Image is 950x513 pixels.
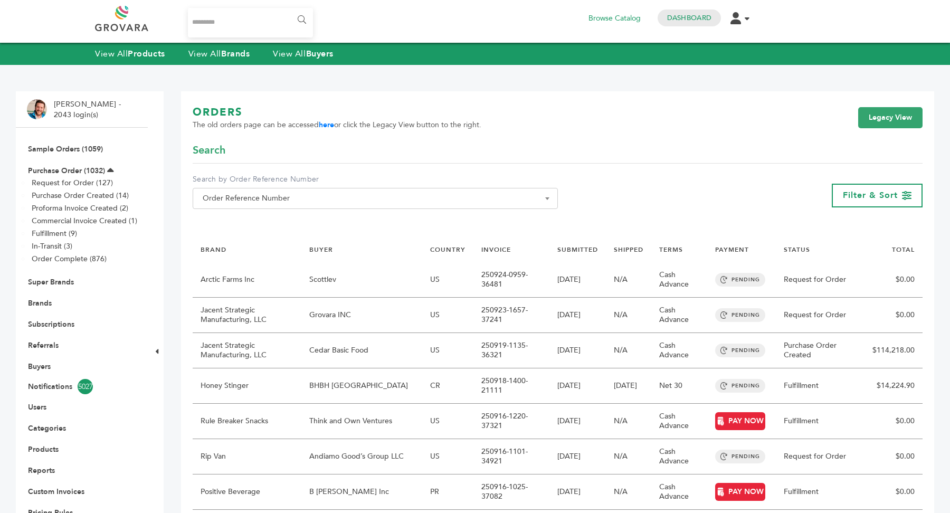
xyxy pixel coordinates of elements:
[193,474,301,510] td: Positive Beverage
[28,379,136,394] a: Notifications5027
[306,48,334,60] strong: Buyers
[28,319,74,329] a: Subscriptions
[549,298,606,333] td: [DATE]
[95,48,165,60] a: View AllProducts
[188,48,250,60] a: View AllBrands
[784,245,810,254] a: STATUS
[776,298,858,333] td: Request for Order
[28,487,84,497] a: Custom Invoices
[319,120,334,130] a: here
[54,99,123,120] li: [PERSON_NAME] - 2043 login(s)
[301,298,423,333] td: Grovara INC
[422,439,473,474] td: US
[651,333,707,368] td: Cash Advance
[659,245,683,254] a: TERMS
[606,439,651,474] td: N/A
[301,262,423,298] td: Scottlev
[549,404,606,439] td: [DATE]
[715,273,765,287] span: PENDING
[606,262,651,298] td: N/A
[606,404,651,439] td: N/A
[473,439,549,474] td: 250916-1101-34921
[198,191,552,206] span: Order Reference Number
[473,368,549,404] td: 250918-1400-21111
[858,262,923,298] td: $0.00
[549,474,606,510] td: [DATE]
[78,379,93,394] span: 5027
[193,188,558,209] span: Order Reference Number
[651,262,707,298] td: Cash Advance
[858,368,923,404] td: $14,224.90
[32,203,128,213] a: Proforma Invoice Created (2)
[128,48,165,60] strong: Products
[32,241,72,251] a: In-Transit (3)
[651,439,707,474] td: Cash Advance
[843,189,898,201] span: Filter & Sort
[28,444,59,454] a: Products
[858,107,923,128] a: Legacy View
[32,229,77,239] a: Fulfillment (9)
[201,245,226,254] a: BRAND
[32,254,107,264] a: Order Complete (876)
[430,245,465,254] a: COUNTRY
[651,368,707,404] td: Net 30
[188,8,313,37] input: Search...
[32,216,137,226] a: Commercial Invoice Created (1)
[422,474,473,510] td: PR
[422,262,473,298] td: US
[28,144,103,154] a: Sample Orders (1059)
[549,439,606,474] td: [DATE]
[776,368,858,404] td: Fulfillment
[614,245,643,254] a: SHIPPED
[309,245,333,254] a: BUYER
[549,262,606,298] td: [DATE]
[606,474,651,510] td: N/A
[301,404,423,439] td: Think and Own Ventures
[422,333,473,368] td: US
[892,245,915,254] a: TOTAL
[193,143,225,158] span: Search
[422,404,473,439] td: US
[858,474,923,510] td: $0.00
[858,298,923,333] td: $0.00
[473,298,549,333] td: 250923-1657-37241
[776,333,858,368] td: Purchase Order Created
[776,262,858,298] td: Request for Order
[193,262,301,298] td: Arctic Farms Inc
[858,439,923,474] td: $0.00
[606,298,651,333] td: N/A
[28,402,46,412] a: Users
[776,404,858,439] td: Fulfillment
[32,178,113,188] a: Request for Order (127)
[858,404,923,439] td: $0.00
[715,308,765,322] span: PENDING
[32,191,129,201] a: Purchase Order Created (14)
[715,379,765,393] span: PENDING
[28,298,52,308] a: Brands
[28,465,55,476] a: Reports
[28,423,66,433] a: Categories
[588,13,641,24] a: Browse Catalog
[557,245,598,254] a: SUBMITTED
[715,412,765,430] a: PAY NOW
[473,404,549,439] td: 250916-1220-37321
[301,368,423,404] td: BHBH [GEOGRAPHIC_DATA]
[193,120,481,130] span: The old orders page can be accessed or click the Legacy View button to the right.
[221,48,250,60] strong: Brands
[651,474,707,510] td: Cash Advance
[667,13,711,23] a: Dashboard
[715,344,765,357] span: PENDING
[606,368,651,404] td: [DATE]
[651,298,707,333] td: Cash Advance
[776,439,858,474] td: Request for Order
[715,450,765,463] span: PENDING
[193,298,301,333] td: Jacent Strategic Manufacturing, LLC
[549,368,606,404] td: [DATE]
[28,166,105,176] a: Purchase Order (1032)
[193,333,301,368] td: Jacent Strategic Manufacturing, LLC
[193,174,558,185] label: Search by Order Reference Number
[28,340,59,350] a: Referrals
[473,333,549,368] td: 250919-1135-36321
[549,333,606,368] td: [DATE]
[422,368,473,404] td: CR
